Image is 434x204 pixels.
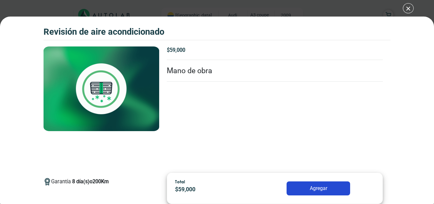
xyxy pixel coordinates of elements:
p: $ 59,000 [175,185,253,194]
li: Mano de obra [167,60,383,82]
span: Garantía [51,178,109,191]
p: 8 día(s) o 200 Km [72,178,109,186]
h3: Revisión de Aire Acondicionado [44,27,164,37]
span: Total [175,179,185,184]
p: $ 59,000 [167,46,383,54]
button: Agregar [287,181,350,195]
